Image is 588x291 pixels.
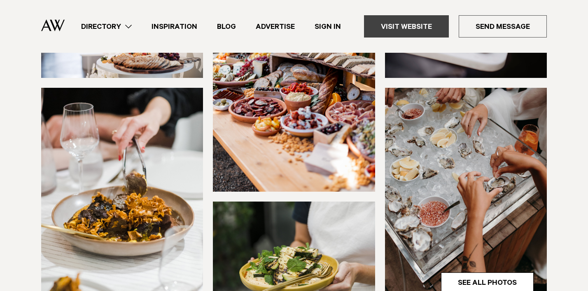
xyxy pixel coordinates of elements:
[364,15,449,38] a: Visit Website
[459,15,547,38] a: Send Message
[207,21,246,32] a: Blog
[142,21,207,32] a: Inspiration
[305,21,351,32] a: Sign In
[246,21,305,32] a: Advertise
[71,21,142,32] a: Directory
[41,19,65,31] img: Auckland Weddings Logo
